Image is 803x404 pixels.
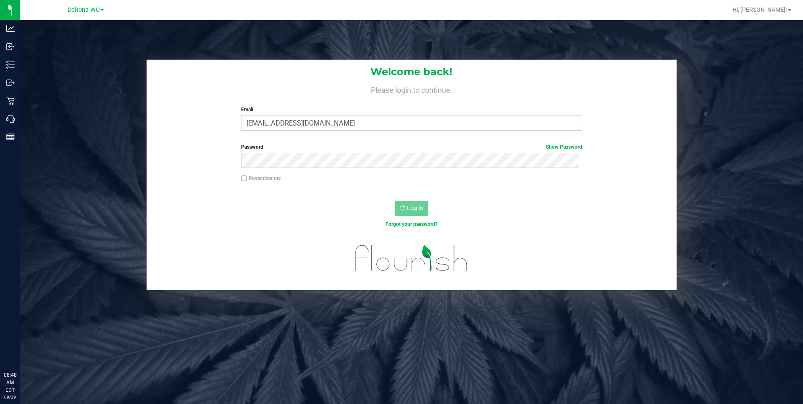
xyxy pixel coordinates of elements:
a: Forgot your password? [386,221,438,227]
span: Deltona WC [68,6,100,13]
a: Show Password [546,144,582,150]
inline-svg: Retail [6,97,15,105]
label: Email [241,106,582,113]
span: Password [241,144,263,150]
h1: Welcome back! [147,66,677,77]
button: Log In [395,201,428,216]
inline-svg: Inbound [6,42,15,51]
p: 09/29 [4,394,16,400]
span: Log In [407,205,423,211]
span: Hi, [PERSON_NAME]! [732,6,787,13]
p: 08:48 AM EDT [4,371,16,394]
inline-svg: Analytics [6,24,15,33]
input: Remember me [241,176,247,181]
img: flourish_logo.svg [345,237,478,280]
h4: Please login to continue. [147,84,677,94]
inline-svg: Outbound [6,79,15,87]
inline-svg: Inventory [6,60,15,69]
inline-svg: Reports [6,133,15,141]
label: Remember me [241,174,281,182]
inline-svg: Call Center [6,115,15,123]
